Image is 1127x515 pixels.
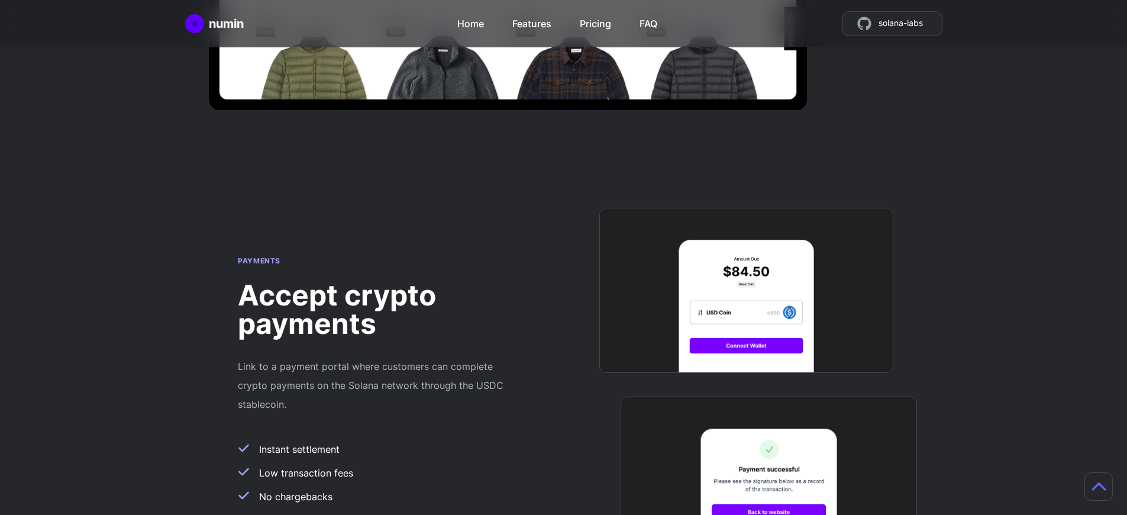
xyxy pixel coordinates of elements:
span: No chargebacks [259,490,332,504]
a: Home [185,14,244,33]
a: Features [512,12,551,31]
h2: Accept crypto payments [238,281,517,338]
button: Scroll to top [1084,472,1113,501]
span: Low transaction fees [259,466,353,480]
a: Home [457,12,484,31]
p: Link to a payment portal where customers can complete crypto payments on the Solana network throu... [238,357,517,414]
span: Instant settlement [259,442,340,456]
img: Feature image 5 [599,208,893,373]
div: numin [209,15,244,32]
a: FAQ [640,12,657,31]
a: Pricing [580,12,611,31]
span: Payments [238,256,280,265]
a: source code [842,11,942,36]
span: solana-labs [879,17,923,31]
